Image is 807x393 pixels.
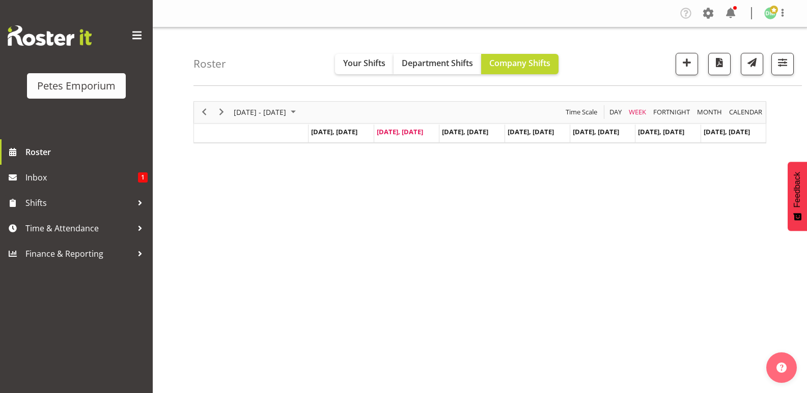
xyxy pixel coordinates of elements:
span: 1 [138,172,148,183]
span: Company Shifts [489,57,550,69]
div: Timeline Week of August 26, 2025 [193,101,766,143]
div: previous period [196,102,213,123]
button: Timeline Week [627,106,648,118]
button: Filter Shifts [771,53,794,75]
span: Month [696,106,723,118]
span: [DATE], [DATE] [508,127,554,136]
div: next period [213,102,230,123]
button: Department Shifts [394,54,481,74]
span: [DATE], [DATE] [442,127,488,136]
span: Week [628,106,647,118]
span: [DATE], [DATE] [704,127,750,136]
button: Your Shifts [335,54,394,74]
button: Timeline Day [608,106,624,118]
img: Rosterit website logo [8,25,92,46]
span: Feedback [793,172,802,207]
span: Day [608,106,623,118]
button: August 2025 [232,106,300,118]
img: david-mcauley697.jpg [764,7,776,19]
span: Department Shifts [402,57,473,69]
span: [DATE], [DATE] [311,127,357,136]
span: [DATE], [DATE] [638,127,684,136]
div: Petes Emporium [37,78,116,94]
button: Feedback - Show survey [788,162,807,231]
span: Fortnight [652,106,691,118]
span: calendar [728,106,763,118]
span: Time Scale [565,106,598,118]
button: Time Scale [564,106,599,118]
button: Send a list of all shifts for the selected filtered period to all rostered employees. [741,53,763,75]
button: Add a new shift [676,53,698,75]
span: [DATE] - [DATE] [233,106,287,118]
span: Your Shifts [343,57,385,69]
button: Next [215,106,229,118]
span: Time & Attendance [25,221,132,236]
span: Inbox [25,170,138,185]
button: Download a PDF of the roster according to the set date range. [708,53,731,75]
button: Month [728,106,764,118]
button: Timeline Month [695,106,724,118]
span: Roster [25,144,148,160]
button: Company Shifts [481,54,559,74]
h4: Roster [193,58,226,70]
span: Shifts [25,195,132,210]
button: Fortnight [652,106,692,118]
button: Previous [198,106,211,118]
span: Finance & Reporting [25,246,132,261]
span: [DATE], [DATE] [377,127,423,136]
img: help-xxl-2.png [776,362,787,373]
span: [DATE], [DATE] [573,127,619,136]
div: August 25 - 31, 2025 [230,102,302,123]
